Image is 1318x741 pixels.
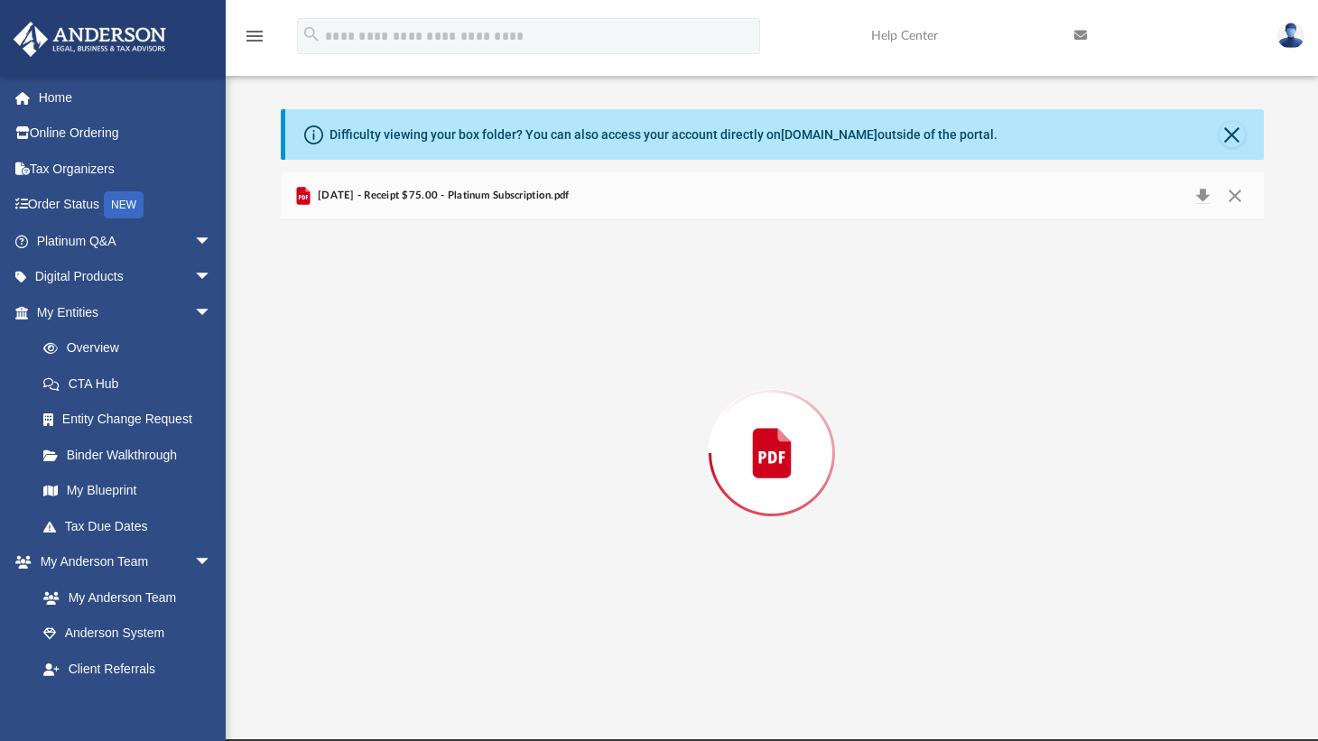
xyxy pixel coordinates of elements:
a: CTA Hub [25,366,239,402]
a: Order StatusNEW [13,187,239,224]
div: Difficulty viewing your box folder? You can also access your account directly on outside of the p... [329,125,998,144]
i: search [302,24,321,44]
a: Digital Productsarrow_drop_down [13,259,239,295]
a: Platinum Q&Aarrow_drop_down [13,223,239,259]
span: arrow_drop_down [194,294,230,331]
a: Tax Organizers [13,151,239,187]
a: Tax Due Dates [25,508,239,544]
span: arrow_drop_down [194,544,230,581]
span: arrow_drop_down [194,223,230,260]
img: User Pic [1277,23,1304,49]
a: Overview [25,330,239,366]
button: Close [1219,183,1251,208]
a: Anderson System [25,616,230,652]
a: My Anderson Team [25,579,221,616]
a: My Blueprint [25,473,230,509]
span: [DATE] - Receipt $75.00 - Platinum Subscription.pdf [314,188,570,204]
img: Anderson Advisors Platinum Portal [8,22,172,57]
a: My Anderson Teamarrow_drop_down [13,544,230,580]
a: Online Ordering [13,116,239,152]
div: NEW [104,191,144,218]
button: Close [1220,122,1245,147]
a: Entity Change Request [25,402,239,438]
button: Download [1187,183,1220,208]
a: menu [244,34,265,47]
a: Binder Walkthrough [25,437,239,473]
a: Client Referrals [25,651,230,687]
div: Preview [281,172,1264,686]
a: My Entitiesarrow_drop_down [13,294,239,330]
a: Home [13,79,239,116]
a: [DOMAIN_NAME] [781,127,877,142]
span: arrow_drop_down [194,259,230,296]
i: menu [244,25,265,47]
